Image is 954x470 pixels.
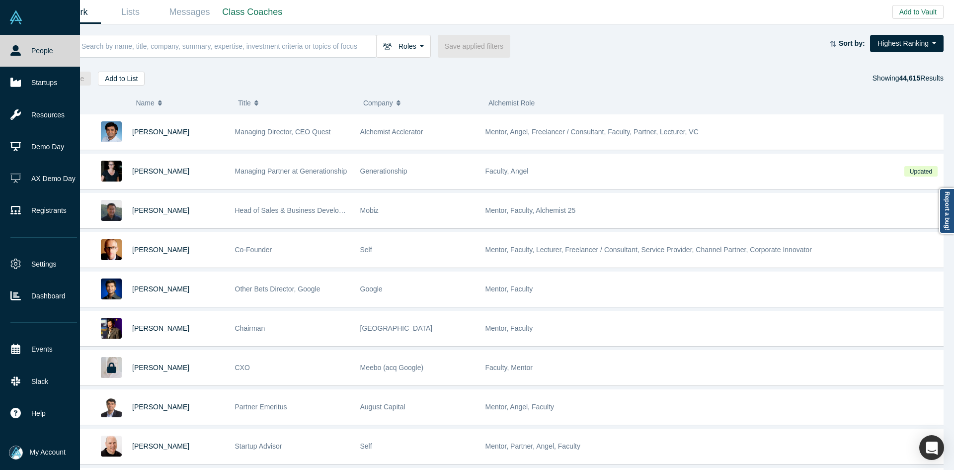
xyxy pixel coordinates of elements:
span: Results [899,74,944,82]
span: Faculty, Mentor [485,364,533,372]
img: Adam Frankl's Profile Image [101,436,122,457]
span: Google [360,285,383,293]
span: Mentor, Faculty [485,285,533,293]
a: [PERSON_NAME] [132,285,189,293]
span: Title [238,93,251,113]
input: Search by name, title, company, summary, expertise, investment criteria or topics of focus [80,34,376,58]
span: Partner Emeritus [235,403,287,411]
button: Company [363,93,478,113]
img: Rachel Chalmers's Profile Image [101,161,122,182]
img: Mia Scott's Account [9,446,23,460]
span: Meebo (acq Google) [360,364,424,372]
span: Mentor, Partner, Angel, Faculty [485,442,580,450]
span: Mentor, Angel, Faculty [485,403,555,411]
button: Highest Ranking [870,35,944,52]
span: CXO [235,364,250,372]
span: Self [360,442,372,450]
span: Head of Sales & Business Development (interim) [235,206,386,214]
a: [PERSON_NAME] [132,246,189,254]
img: Vivek Mehra's Profile Image [101,396,122,417]
a: Class Coaches [219,0,286,24]
img: Timothy Chou's Profile Image [101,318,122,339]
a: [PERSON_NAME] [132,403,189,411]
a: Report a bug! [939,188,954,234]
button: Add to List [98,72,145,86]
span: Managing Partner at Generationship [235,167,347,175]
span: Mentor, Angel, Freelancer / Consultant, Faculty, Partner, Lecturer, VC [485,128,699,136]
a: Lists [101,0,160,24]
span: Mentor, Faculty, Lecturer, Freelancer / Consultant, Service Provider, Channel Partner, Corporate ... [485,246,812,254]
button: My Account [9,446,66,460]
img: Steven Kan's Profile Image [101,279,122,299]
a: [PERSON_NAME] [132,324,189,332]
button: Roles [376,35,431,58]
span: Chairman [235,324,265,332]
a: [PERSON_NAME] [132,364,189,372]
img: Michael Chang's Profile Image [101,200,122,221]
a: [PERSON_NAME] [132,128,189,136]
a: [PERSON_NAME] [132,167,189,175]
span: Co-Founder [235,246,272,254]
span: August Capital [360,403,405,411]
a: [PERSON_NAME] [132,206,189,214]
span: Faculty, Angel [485,167,529,175]
span: Other Bets Director, Google [235,285,320,293]
span: Startup Advisor [235,442,282,450]
span: Help [31,408,46,419]
button: Title [238,93,353,113]
a: Messages [160,0,219,24]
span: Mobiz [360,206,379,214]
span: Mentor, Faculty, Alchemist 25 [485,206,576,214]
span: Company [363,93,393,113]
span: Mentor, Faculty [485,324,533,332]
span: Name [136,93,154,113]
a: [PERSON_NAME] [132,442,189,450]
img: Robert Winder's Profile Image [101,239,122,260]
strong: Sort by: [839,39,865,47]
span: Updated [904,166,937,177]
span: Alchemist Role [488,99,535,107]
span: [GEOGRAPHIC_DATA] [360,324,433,332]
button: Add to Vault [892,5,944,19]
span: Generationship [360,167,407,175]
span: Managing Director, CEO Quest [235,128,331,136]
span: Self [360,246,372,254]
div: Showing [873,72,944,86]
strong: 44,615 [899,74,920,82]
img: Gnani Palanikumar's Profile Image [101,121,122,142]
button: Name [136,93,228,113]
img: Alchemist Vault Logo [9,10,23,24]
span: Alchemist Acclerator [360,128,423,136]
button: Save applied filters [438,35,510,58]
span: My Account [30,447,66,458]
